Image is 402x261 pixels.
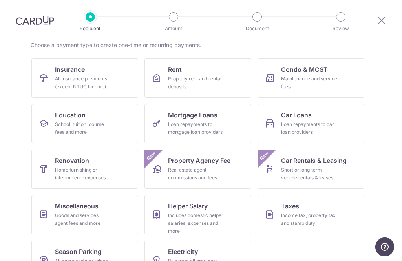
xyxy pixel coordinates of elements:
span: Car Rentals & Leasing [281,156,347,165]
span: Season Parking [55,247,102,256]
a: Car LoansLoan repayments to car loan providers [258,104,364,143]
a: EducationSchool, tuition, course fees and more [31,104,138,143]
span: Miscellaneous [55,201,99,211]
p: Review [312,25,370,33]
span: Education [55,110,86,120]
a: RentProperty rent and rental deposits [144,58,251,98]
span: Condo & MCST [281,65,328,74]
div: Home furnishing or interior reno-expenses [55,166,111,182]
div: Income tax, property tax and stamp duty [281,212,338,227]
a: Helper SalaryIncludes domestic helper salaries, expenses and more [144,195,251,234]
span: Renovation [55,156,89,165]
a: Car Rentals & LeasingShort or long‑term vehicle rentals & leasesNew [258,150,364,189]
iframe: Opens a widget where you can find more information [375,237,394,257]
p: Amount [144,25,203,33]
div: Includes domestic helper salaries, expenses and more [168,212,225,235]
a: InsuranceAll insurance premiums (except NTUC Income) [31,58,138,98]
span: Electricity [168,247,198,256]
a: Property Agency FeeReal estate agent commissions and feesNew [144,150,251,189]
a: Mortgage LoansLoan repayments to mortgage loan providers [144,104,251,143]
a: TaxesIncome tax, property tax and stamp duty [258,195,364,234]
span: Car Loans [281,110,312,120]
div: Goods and services, agent fees and more [55,212,111,227]
span: Helper Salary [168,201,208,211]
a: RenovationHome furnishing or interior reno-expenses [31,150,138,189]
div: Loan repayments to car loan providers [281,120,338,136]
span: Property Agency Fee [168,156,230,165]
span: Taxes [281,201,299,211]
div: Property rent and rental deposits [168,75,225,91]
div: Loan repayments to mortgage loan providers [168,120,225,136]
div: School, tuition, course fees and more [55,120,111,136]
div: Choose a payment type to create one-time or recurring payments. [31,41,371,49]
span: New [258,150,271,162]
div: All insurance premiums (except NTUC Income) [55,75,111,91]
div: Maintenance and service fees [281,75,338,91]
img: CardUp [16,16,54,25]
a: Condo & MCSTMaintenance and service fees [258,58,364,98]
span: Insurance [55,65,85,74]
p: Recipient [61,25,119,33]
span: Rent [168,65,182,74]
div: Real estate agent commissions and fees [168,166,225,182]
span: New [145,150,158,162]
span: Mortgage Loans [168,110,217,120]
a: MiscellaneousGoods and services, agent fees and more [31,195,138,234]
p: Document [228,25,286,33]
div: Short or long‑term vehicle rentals & leases [281,166,338,182]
